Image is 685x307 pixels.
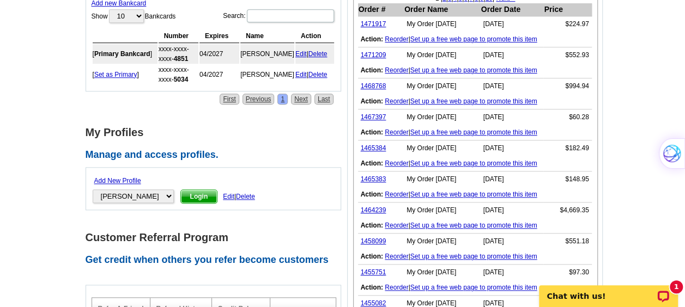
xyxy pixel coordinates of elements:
span: Edit [223,193,234,200]
a: Reorder [385,128,408,136]
form: | [92,173,335,204]
h1: Customer Referral Program [86,232,347,243]
span: Delete [236,193,255,200]
a: Previous [243,94,275,105]
a: Edit [295,71,307,78]
th: Expires [199,29,239,43]
th: Order # [358,3,404,16]
td: 04/2027 [199,44,239,64]
a: 1468768 [361,82,386,90]
td: [PERSON_NAME] [240,44,294,64]
b: Action: [361,159,383,167]
a: Reorder [385,222,408,229]
td: | [295,65,334,84]
b: Action: [361,128,383,136]
a: 1464239 [361,206,386,214]
td: [DATE] [481,109,544,125]
td: [ ] [93,65,157,84]
b: Primary Bankcard [94,50,150,58]
a: Reorder [385,253,408,260]
a: Reorder [385,284,408,291]
a: 1471917 [361,20,386,28]
a: Set as Primary [94,71,137,78]
td: | [358,280,592,296]
td: xxxx-xxxx-xxxx- [159,65,198,84]
td: My Order [DATE] [404,234,481,249]
a: 1465383 [361,175,386,183]
a: Set up a free web page to promote this item [410,159,537,167]
td: $551.18 [543,234,591,249]
td: $4,669.35 [543,202,591,218]
a: Reorder [385,97,408,105]
th: Order Name [404,3,481,16]
th: Order Date [481,3,544,16]
h2: Manage and access profiles. [86,149,347,161]
th: Number [159,29,198,43]
a: Set up a free web page to promote this item [410,128,537,136]
a: Delete [308,50,328,58]
td: 04/2027 [199,65,239,84]
label: Search: [223,8,335,23]
td: [DATE] [481,234,544,249]
select: ShowBankcards [109,9,144,23]
td: $97.30 [543,265,591,280]
td: My Order [DATE] [404,109,481,125]
b: Action: [361,66,383,74]
td: My Order [DATE] [404,265,481,280]
td: $994.94 [543,78,591,94]
label: Show Bankcards [92,8,176,24]
a: 1455082 [361,299,386,307]
a: Reorder [385,35,408,43]
iframe: LiveChat chat widget [532,273,685,307]
td: | [358,63,592,78]
a: Set up a free web page to promote this item [410,222,537,229]
a: Reorder [385,191,408,198]
td: [DATE] [481,265,544,280]
td: | [358,125,592,140]
td: $148.95 [543,171,591,187]
b: Action: [361,284,383,291]
b: Action: [361,253,383,260]
b: Action: [361,191,383,198]
b: Action: [361,222,383,229]
td: $60.28 [543,109,591,125]
td: | [358,156,592,171]
a: 1 [277,94,288,105]
td: [ ] [93,44,157,64]
a: Set up a free web page to promote this item [410,35,537,43]
td: $224.97 [543,16,591,32]
a: Reorder [385,159,408,167]
td: | [358,249,592,265]
strong: 5034 [174,76,189,83]
b: Action: [361,35,383,43]
td: My Order [DATE] [404,16,481,32]
td: | [358,32,592,47]
td: [DATE] [481,171,544,187]
a: 1465384 [361,144,386,152]
a: Delete [308,71,328,78]
td: My Order [DATE] [404,140,481,156]
td: | [358,187,592,202]
td: $182.49 [543,140,591,156]
td: My Order [DATE] [404,47,481,63]
input: Search: [247,9,334,22]
td: | [358,94,592,109]
td: [DATE] [481,47,544,63]
a: Set up a free web page to promote this item [410,253,537,260]
td: | [358,218,592,234]
td: [DATE] [481,78,544,94]
th: Action [295,29,334,43]
a: Set up a free web page to promote this item [410,97,537,105]
a: Set up a free web page to promote this item [410,191,537,198]
a: First [220,94,239,105]
b: Action: [361,97,383,105]
td: [DATE] [481,202,544,218]
strong: 4851 [174,55,189,63]
th: Price [543,3,591,16]
a: Edit [295,50,307,58]
a: Add New Profile [94,177,141,185]
td: My Order [DATE] [404,171,481,187]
